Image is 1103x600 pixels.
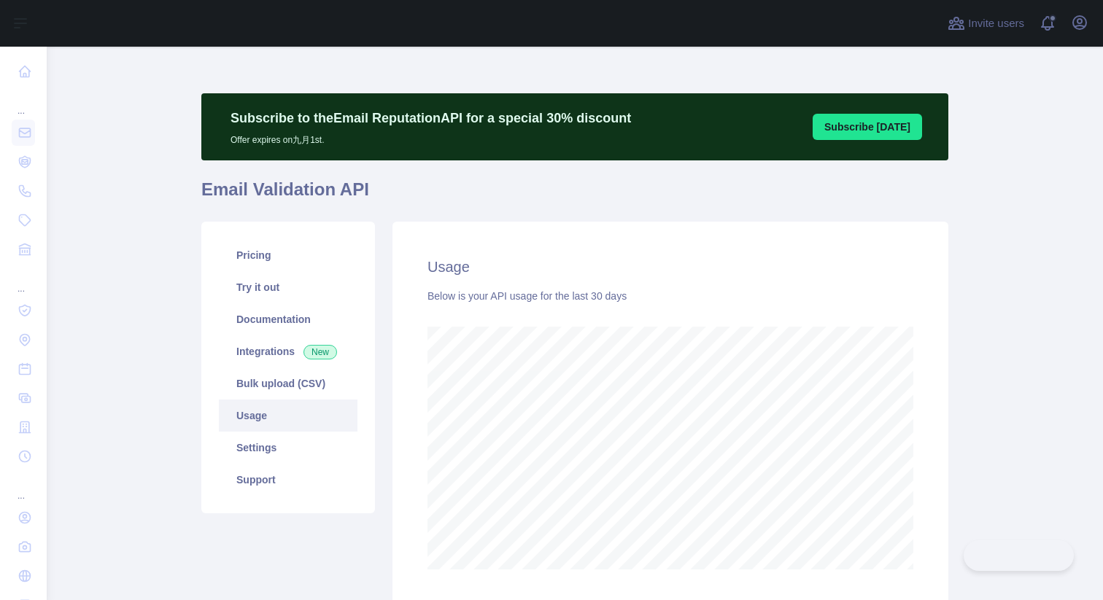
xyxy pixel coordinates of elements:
a: Documentation [219,303,357,335]
div: Below is your API usage for the last 30 days [427,289,913,303]
a: Support [219,464,357,496]
a: Pricing [219,239,357,271]
p: Subscribe to the Email Reputation API for a special 30 % discount [231,108,631,128]
div: ... [12,265,35,295]
a: Integrations New [219,335,357,367]
p: Offer expires on 九月 1st. [231,128,631,146]
iframe: Toggle Customer Support [964,540,1074,571]
h1: Email Validation API [201,178,948,213]
a: Usage [219,400,357,432]
span: Invite users [968,15,1024,32]
span: New [303,345,337,359]
div: ... [12,87,35,117]
a: Settings [219,432,357,464]
a: Bulk upload (CSV) [219,367,357,400]
div: ... [12,472,35,502]
h2: Usage [427,257,913,277]
a: Try it out [219,271,357,303]
button: Invite users [945,12,1027,35]
button: Subscribe [DATE] [813,114,922,140]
